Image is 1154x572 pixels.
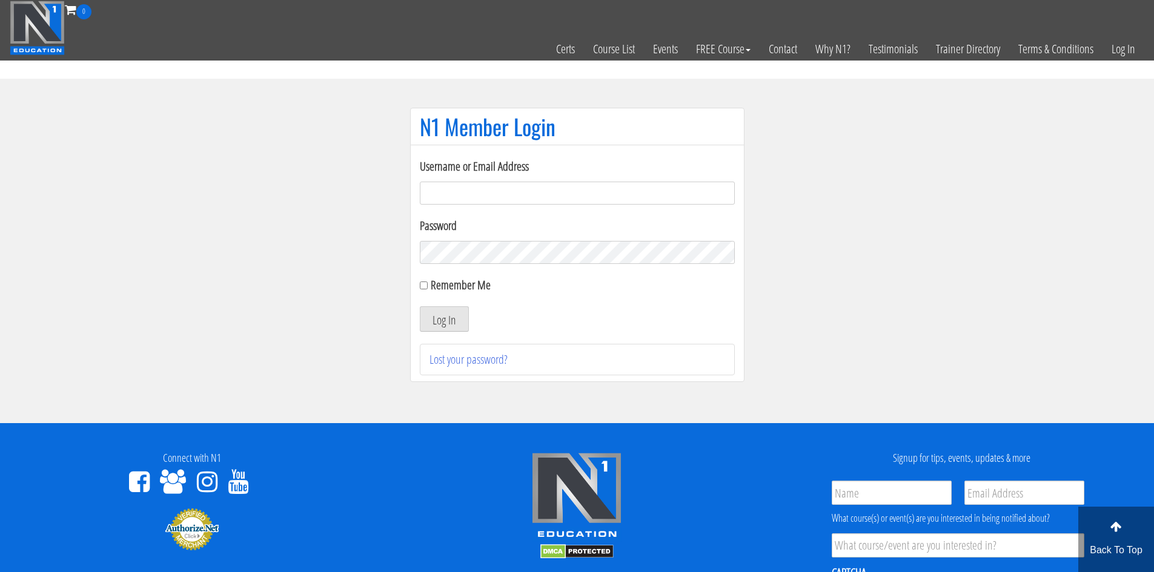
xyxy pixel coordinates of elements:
[420,306,469,332] button: Log In
[964,481,1084,505] input: Email Address
[1078,543,1154,557] p: Back To Top
[420,157,735,176] label: Username or Email Address
[9,452,376,464] h4: Connect with N1
[832,533,1084,557] input: What course/event are you interested in?
[429,351,508,367] a: Lost your password?
[65,1,91,18] a: 0
[165,507,219,551] img: Authorize.Net Merchant - Click to Verify
[927,19,1009,79] a: Trainer Directory
[806,19,860,79] a: Why N1?
[687,19,760,79] a: FREE Course
[547,19,584,79] a: Certs
[760,19,806,79] a: Contact
[778,452,1145,464] h4: Signup for tips, events, updates & more
[832,481,952,505] input: Name
[584,19,644,79] a: Course List
[1009,19,1103,79] a: Terms & Conditions
[420,114,735,139] h1: N1 Member Login
[76,4,91,19] span: 0
[540,544,614,559] img: DMCA.com Protection Status
[531,452,622,542] img: n1-edu-logo
[10,1,65,55] img: n1-education
[832,511,1084,525] div: What course(s) or event(s) are you interested in being notified about?
[1103,19,1144,79] a: Log In
[420,217,735,235] label: Password
[860,19,927,79] a: Testimonials
[644,19,687,79] a: Events
[431,277,491,293] label: Remember Me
